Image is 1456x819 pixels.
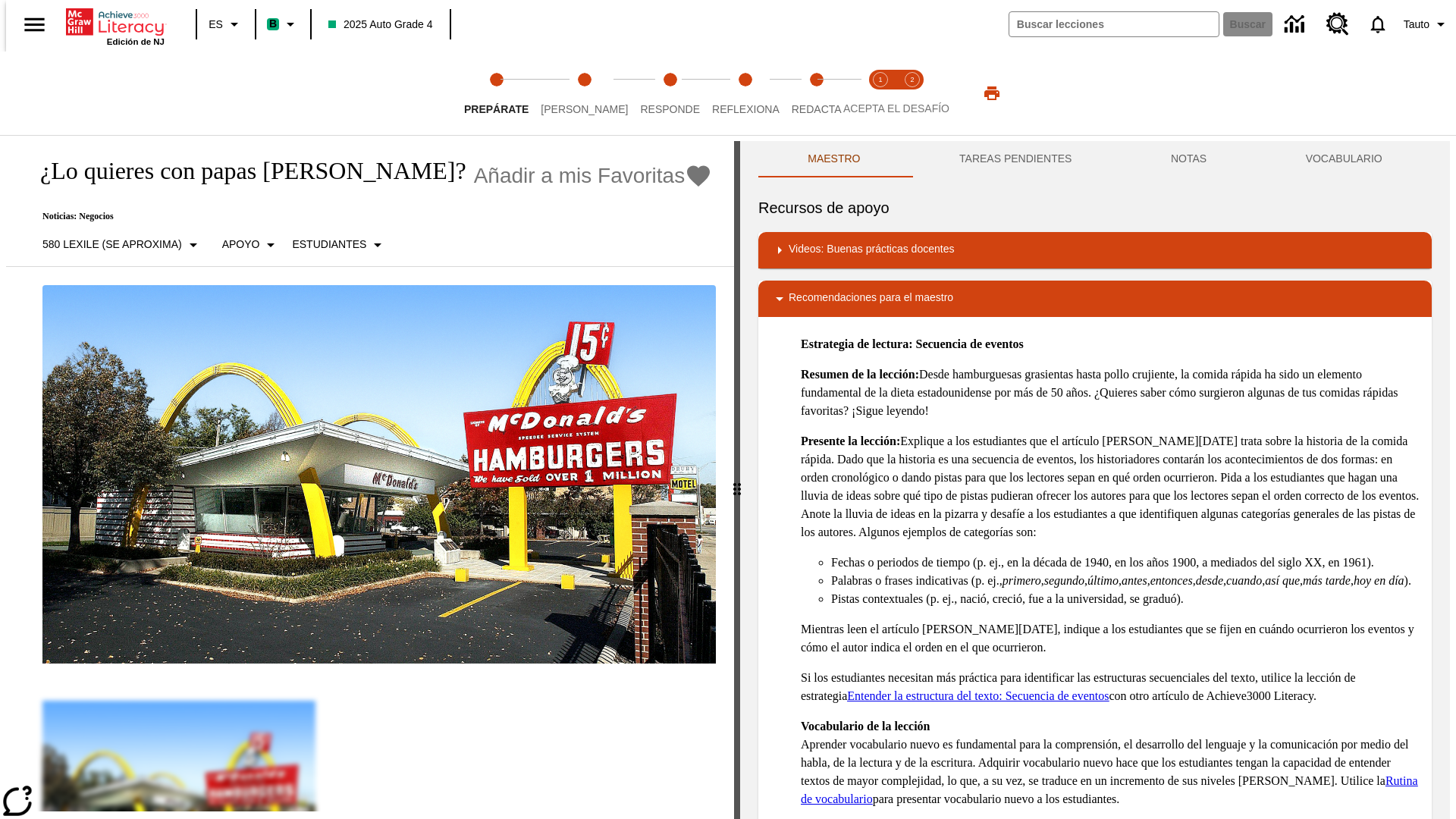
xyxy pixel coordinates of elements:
button: Añadir a mis Favoritas - ¿Lo quieres con papas fritas? [474,162,713,189]
li: Fechas o periodos de tiempo (p. ej., en la década de 1940, en los años 1900, a mediados del siglo... [831,554,1420,572]
img: Uno de los primeros locales de McDonald's, con el icónico letrero rojo y los arcos amarillos. [42,285,716,664]
em: antes [1122,574,1147,587]
em: segundo [1044,574,1084,587]
h6: Recursos de apoyo [758,196,1432,220]
div: reading [6,141,734,811]
p: Apoyo [222,237,260,253]
li: Pistas contextuales (p. ej., nació, creció, fue a la universidad, se graduó). [831,590,1420,608]
em: cuando [1226,574,1262,587]
em: primero [1003,574,1041,587]
text: 1 [878,76,882,83]
button: Abrir el menú lateral [12,2,57,47]
a: Centro de recursos, Se abrirá en una pestaña nueva. [1317,4,1358,45]
text: 2 [910,76,914,83]
span: Tauto [1404,17,1429,33]
button: NOTAS [1122,141,1257,177]
strong: Estrategia de lectura: Secuencia de eventos [801,337,1024,350]
em: más tarde [1303,574,1351,587]
strong: Presente la lección: [801,435,900,447]
button: Redacta step 5 of 5 [780,52,854,135]
em: desde [1196,574,1223,587]
div: activity [740,141,1450,819]
button: Lee step 2 of 5 [529,52,640,135]
button: Seleccionar estudiante [286,231,393,259]
button: VOCABULARIO [1256,141,1432,177]
button: Responde step 3 of 5 [628,52,712,135]
button: Seleccione Lexile, 580 Lexile (Se aproxima) [36,231,209,259]
p: Videos: Buenas prácticas docentes [789,241,954,259]
button: Maestro [758,141,910,177]
button: Acepta el desafío lee step 1 of 2 [858,52,902,135]
span: Responde [640,103,700,115]
span: Prepárate [464,103,529,115]
button: Tipo de apoyo, Apoyo [216,231,287,259]
span: B [269,14,277,33]
p: Si los estudiantes necesitan más práctica para identificar las estructuras secuenciales del texto... [801,669,1420,705]
span: Redacta [792,103,842,115]
li: Palabras o frases indicativas (p. ej., , , , , , , , , , ). [831,572,1420,590]
a: Centro de información [1276,4,1317,45]
div: Videos: Buenas prácticas docentes [758,232,1432,268]
button: Perfil/Configuración [1398,11,1456,38]
input: Buscar campo [1009,12,1219,36]
div: Instructional Panel Tabs [758,141,1432,177]
a: Notificaciones [1358,5,1398,44]
p: Estudiantes [292,237,366,253]
button: Boost El color de la clase es verde menta. Cambiar el color de la clase. [261,11,306,38]
p: Mientras leen el artículo [PERSON_NAME][DATE], indique a los estudiantes que se fijen en cuándo o... [801,620,1420,657]
span: ACEPTA EL DESAFÍO [843,102,949,115]
em: hoy en día [1354,574,1404,587]
button: Reflexiona step 4 of 5 [700,52,792,135]
p: Aprender vocabulario nuevo es fundamental para la comprensión, el desarrollo del lenguaje y la co... [801,717,1420,808]
div: Pulsa la tecla de intro o la barra espaciadora y luego presiona las flechas de derecha e izquierd... [734,141,740,819]
p: Recomendaciones para el maestro [789,290,953,308]
button: Lenguaje: ES, Selecciona un idioma [202,11,250,38]
span: Añadir a mis Favoritas [474,164,686,188]
em: así que [1265,574,1300,587]
em: entonces [1150,574,1193,587]
span: ES [209,17,223,33]
div: Portada [66,5,165,46]
span: [PERSON_NAME] [541,103,628,115]
button: Acepta el desafío contesta step 2 of 2 [890,52,934,135]
a: Entender la estructura del texto: Secuencia de eventos [847,689,1109,702]
p: Desde hamburguesas grasientas hasta pollo crujiente, la comida rápida ha sido un elemento fundame... [801,366,1420,420]
button: Prepárate step 1 of 5 [452,52,541,135]
button: Imprimir [968,80,1016,107]
p: 580 Lexile (Se aproxima) [42,237,182,253]
span: Edición de NJ [107,37,165,46]
em: último [1087,574,1119,587]
span: 2025 Auto Grade 4 [328,17,433,33]
h1: ¿Lo quieres con papas [PERSON_NAME]? [24,157,466,185]
div: Recomendaciones para el maestro [758,281,1432,317]
p: Noticias: Negocios [24,211,712,222]
span: Reflexiona [712,103,780,115]
button: TAREAS PENDIENTES [910,141,1122,177]
strong: Vocabulario de la lección [801,720,930,733]
strong: Resumen de la lección: [801,368,919,381]
p: Explique a los estudiantes que el artículo [PERSON_NAME][DATE] trata sobre la historia de la comi... [801,432,1420,541]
